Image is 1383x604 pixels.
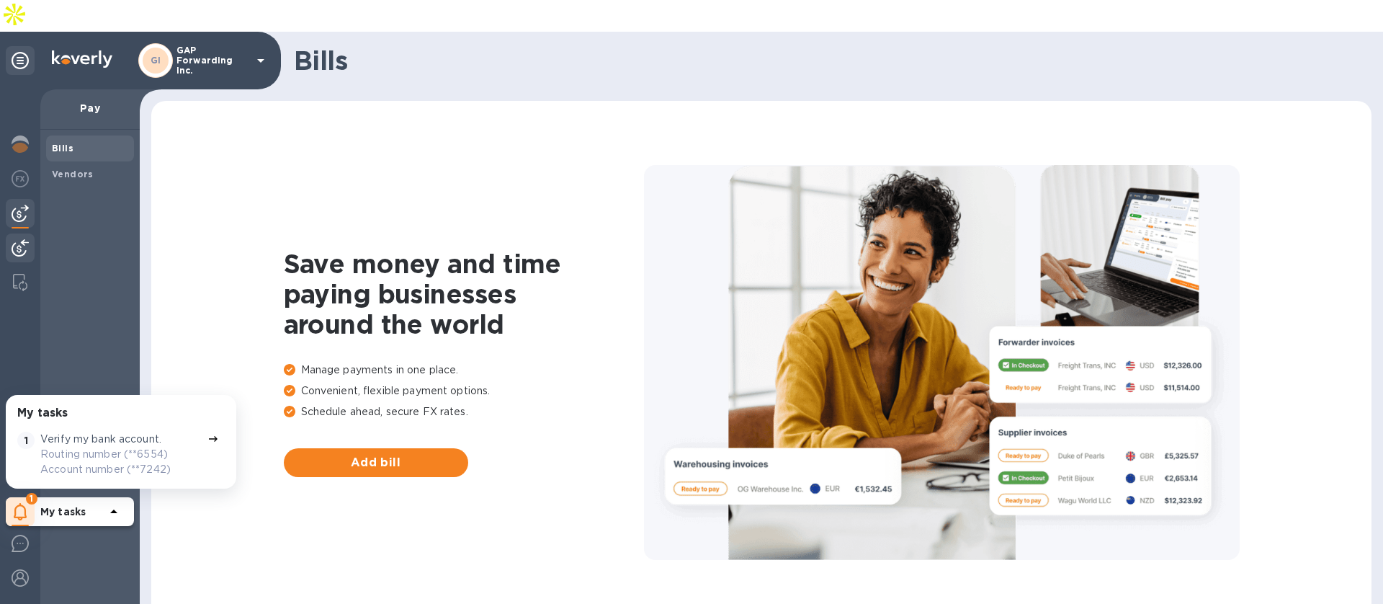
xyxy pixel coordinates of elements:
button: Add bill [284,448,468,477]
b: Vendors [52,169,94,179]
p: Routing number (**6554) Account number (**7242) [40,447,202,477]
h1: Bills [294,45,1360,76]
span: 1 [17,432,35,449]
p: GAP Forwarding Inc. [176,45,249,76]
h1: Save money and time paying businesses around the world [284,249,644,339]
img: Foreign exchange [12,170,29,187]
p: Verify my bank account. [40,432,161,447]
p: Manage payments in one place. [284,363,644,378]
b: My tasks [40,506,86,518]
span: Add bill [295,454,457,471]
p: Convenient, flexible payment options. [284,383,644,399]
p: Pay [52,101,128,115]
p: Schedule ahead, secure FX rates. [284,404,644,419]
img: Logo [52,50,112,68]
b: GI [151,55,161,66]
span: 1 [26,493,37,505]
div: Unpin categories [6,46,35,75]
b: Bills [52,143,73,154]
h3: My tasks [17,407,68,420]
